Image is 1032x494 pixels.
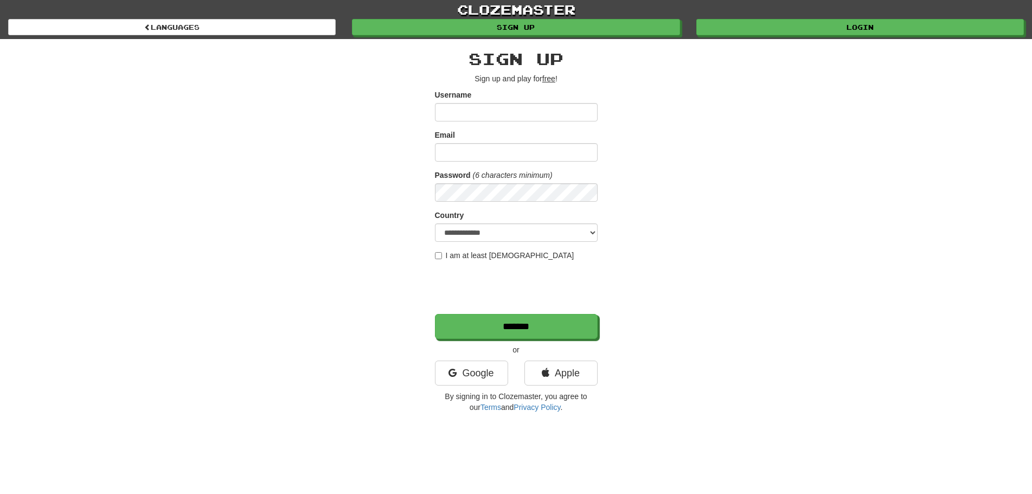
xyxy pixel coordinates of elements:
[435,89,472,100] label: Username
[435,344,598,355] p: or
[435,266,600,309] iframe: reCAPTCHA
[352,19,680,35] a: Sign up
[524,361,598,386] a: Apple
[435,391,598,413] p: By signing in to Clozemaster, you agree to our and .
[8,19,336,35] a: Languages
[435,170,471,181] label: Password
[473,171,553,179] em: (6 characters minimum)
[435,250,574,261] label: I am at least [DEMOGRAPHIC_DATA]
[480,403,501,412] a: Terms
[435,361,508,386] a: Google
[435,130,455,140] label: Email
[435,210,464,221] label: Country
[542,74,555,83] u: free
[435,252,442,259] input: I am at least [DEMOGRAPHIC_DATA]
[435,50,598,68] h2: Sign up
[696,19,1024,35] a: Login
[514,403,560,412] a: Privacy Policy
[435,73,598,84] p: Sign up and play for !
